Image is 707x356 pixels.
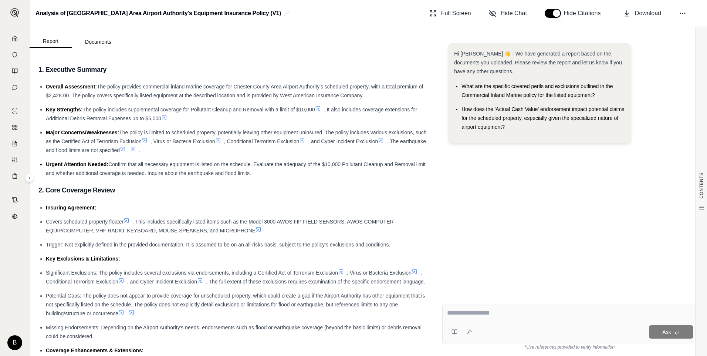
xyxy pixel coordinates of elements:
span: . [138,310,139,316]
button: Download [620,6,664,21]
span: , and Cyber Incident Exclusion [127,279,197,285]
img: Expand sidebar [10,8,19,17]
span: Trigger: Not explicitly defined in the provided documentation. It is assumed to be on an all-risk... [46,242,390,248]
a: Custom Report [5,152,25,167]
span: , Virus or Bacteria Exclusion [150,138,215,144]
button: Full Screen [426,6,474,21]
a: Documents Vault [5,47,25,62]
span: The policy includes supplemental coverage for Pollutant Cleanup and Removal with a limit of $10,000 [83,107,315,112]
button: Report [30,35,72,48]
span: Missing Endorsements: Depending on the Airport Authority's needs, endorsements such as flood or e... [46,325,422,339]
span: Download [635,9,661,18]
span: . It also includes coverage extensions for Additional Debris Removal Expenses up to $5,000 [46,107,417,121]
span: , Virus or Bacteria Exclusion [347,270,412,276]
span: Covers scheduled property floater [46,219,124,225]
span: Hide Citations [564,9,605,18]
a: Prompt Library [5,64,25,78]
a: Policy Comparisons [5,120,25,135]
div: *Use references provided to verify information. [442,344,698,350]
span: The policy provides commercial inland marine coverage for Chester County Area Airport Authority's... [46,84,423,98]
div: B [7,335,22,350]
h3: 2. Core Coverage Review [38,184,427,197]
span: Insuring Agreement: [46,205,96,211]
a: Single Policy [5,104,25,118]
span: What are the specific covered perils and exclusions outlined in the Commercial Inland Marine poli... [461,83,613,98]
span: , Conditional Terrorism Exclusion [224,138,300,144]
a: Contract Analysis [5,192,25,207]
button: Expand sidebar [25,174,34,182]
span: Hi [PERSON_NAME] 👋 - We have generated a report based on the documents you uploaded. Please revie... [454,51,622,74]
span: Key Exclusions & Limitations: [46,256,120,262]
span: , and Cyber Incident Exclusion [308,138,378,144]
span: , Conditional Terrorism Exclusion [46,270,422,285]
span: Potential Gaps: The policy does not appear to provide coverage for unscheduled property, which co... [46,293,425,316]
span: Confirm that all necessary equipment is listed on the schedule. Evaluate the adequacy of the $10,... [46,161,426,176]
span: Key Strengths: [46,107,83,112]
span: Full Screen [441,9,471,18]
h2: Analysis of [GEOGRAPHIC_DATA] Area Airport Authority's Equipment Insurance Policy (V1) [35,7,281,20]
span: . [139,147,141,153]
a: Chat [5,80,25,95]
span: CONTENTS [698,172,704,199]
span: Coverage Enhancements & Extensions: [46,347,144,353]
span: . This includes specifically listed items such as the Model 3000 AWOS IIIP FIELD SENSORS, AWOS CO... [46,219,394,234]
button: Expand sidebar [7,5,22,20]
a: Legal Search Engine [5,209,25,224]
button: Documents [72,36,125,48]
span: Hide Chat [501,9,527,18]
span: Significant Exclusions: The policy includes several exclusions via endorsements, including a Cert... [46,270,338,276]
a: Claim Coverage [5,136,25,151]
span: How does the 'Actual Cash Value' endorsement impact potential claims for the scheduled property, ... [461,106,624,130]
span: . [170,115,172,121]
span: Urgent Attention Needed: [46,161,108,167]
button: Hide Chat [486,6,530,21]
span: Major Concerns/Weaknesses: [46,130,119,135]
span: The policy is limited to scheduled property, potentially leaving other equipment uninsured. The p... [46,130,427,144]
span: Overall Assessment: [46,84,97,90]
span: Ask [662,329,671,335]
span: . [264,228,266,234]
a: Coverage Table [5,169,25,184]
span: . The full extent of these exclusions requires examination of the specific endorsement language. [206,279,425,285]
h3: 1. Executive Summary [38,63,427,76]
button: Ask [649,325,693,339]
a: Home [5,31,25,46]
